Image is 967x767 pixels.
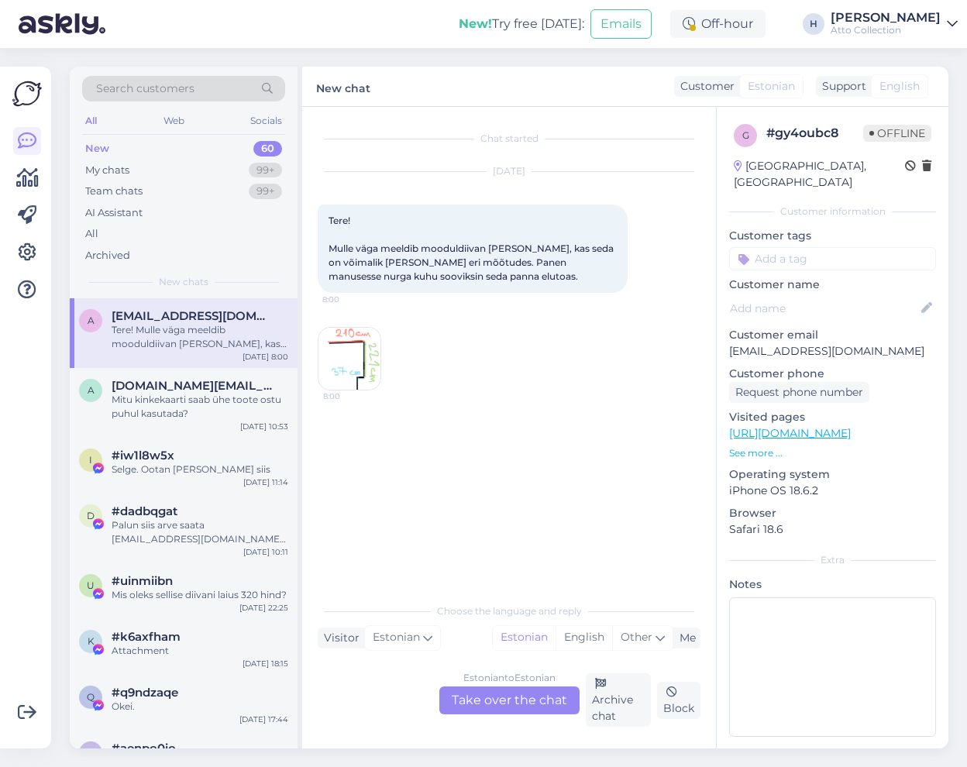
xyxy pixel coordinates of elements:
div: Web [160,111,188,131]
label: New chat [316,76,370,97]
p: [EMAIL_ADDRESS][DOMAIN_NAME] [729,343,936,359]
div: Support [816,78,866,95]
div: Visitor [318,630,360,646]
div: [DATE] 8:00 [243,351,288,363]
span: g [742,129,749,141]
div: [DATE] 17:44 [239,714,288,725]
span: q [87,691,95,703]
span: #aenpo0io [112,741,176,755]
div: Archived [85,248,130,263]
span: 8:00 [323,390,381,402]
div: English [556,626,612,649]
span: a [88,747,95,758]
div: H [803,13,824,35]
div: Archive chat [586,673,652,727]
p: Browser [729,505,936,521]
div: Extra [729,553,936,567]
p: See more ... [729,446,936,460]
div: Chat started [318,132,700,146]
span: a [88,384,95,396]
div: Mitu kinkekaarti saab ühe toote ostu puhul kasutada? [112,393,288,421]
span: Estonian [373,629,420,646]
div: All [85,226,98,242]
p: Operating system [729,466,936,483]
span: a [88,315,95,326]
span: New chats [159,275,208,289]
div: Request phone number [729,382,869,403]
img: Askly Logo [12,79,42,108]
p: Customer email [729,327,936,343]
div: AI Assistant [85,205,143,221]
div: [DATE] 10:53 [240,421,288,432]
a: [URL][DOMAIN_NAME] [729,426,851,440]
p: Safari 18.6 [729,521,936,538]
img: Attachment [318,328,380,390]
span: i [89,454,92,466]
div: 60 [253,141,282,156]
input: Add name [730,300,918,317]
p: iPhone OS 18.6.2 [729,483,936,499]
span: Search customers [96,81,194,97]
div: [GEOGRAPHIC_DATA], [GEOGRAPHIC_DATA] [734,158,905,191]
span: axel.art@mail.ee [112,379,273,393]
div: Estonian to Estonian [463,671,556,685]
p: Customer phone [729,366,936,382]
div: Take over the chat [439,686,580,714]
span: anettplaado@gmail.com [112,309,273,323]
div: [DATE] 22:25 [239,602,288,614]
p: Notes [729,576,936,593]
div: Block [657,682,700,719]
div: Me [673,630,696,646]
span: English [879,78,920,95]
div: [PERSON_NAME] [831,12,941,24]
div: Off-hour [670,10,766,38]
div: Estonian [493,626,556,649]
div: Okei. [112,700,288,714]
div: My chats [85,163,129,178]
b: New! [459,16,492,31]
div: [DATE] [318,164,700,178]
span: Offline [863,125,931,142]
div: Selge. Ootan [PERSON_NAME] siis [112,463,288,476]
input: Add a tag [729,247,936,270]
div: Attachment [112,644,288,658]
p: Visited pages [729,409,936,425]
span: #dadbqgat [112,504,177,518]
div: Team chats [85,184,143,199]
span: #uinmiibn [112,574,173,588]
div: Customer information [729,205,936,218]
div: Socials [247,111,285,131]
div: Choose the language and reply [318,604,700,618]
span: Estonian [748,78,795,95]
span: #iw1l8w5x [112,449,174,463]
div: # gy4oubc8 [766,124,863,143]
div: New [85,141,109,156]
span: Other [621,630,652,644]
span: 8:00 [322,294,380,305]
div: [DATE] 18:15 [243,658,288,669]
span: Tere! Mulle väga meeldib mooduldiivan [PERSON_NAME], kas seda on võimalik [PERSON_NAME] eri mõõtu... [329,215,616,282]
div: Mis oleks sellise diivani laius 320 hind? [112,588,288,602]
div: Customer [674,78,735,95]
button: Emails [590,9,652,39]
div: 99+ [249,163,282,178]
a: [PERSON_NAME]Atto Collection [831,12,958,36]
div: Try free [DATE]: [459,15,584,33]
div: Atto Collection [831,24,941,36]
div: Tere! Mulle väga meeldib mooduldiivan [PERSON_NAME], kas seda on võimalik [PERSON_NAME] eri mõõtu... [112,323,288,351]
span: k [88,635,95,647]
span: u [87,580,95,591]
div: Palun siis arve saata [EMAIL_ADDRESS][DOMAIN_NAME] ja arvesaajaks Supelhai OÜ. [112,518,288,546]
div: All [82,111,100,131]
div: [DATE] 10:11 [243,546,288,558]
p: Customer tags [729,228,936,244]
div: 99+ [249,184,282,199]
span: d [87,510,95,521]
span: #k6axfham [112,630,181,644]
span: #q9ndzaqe [112,686,178,700]
p: Customer name [729,277,936,293]
div: [DATE] 11:14 [243,476,288,488]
